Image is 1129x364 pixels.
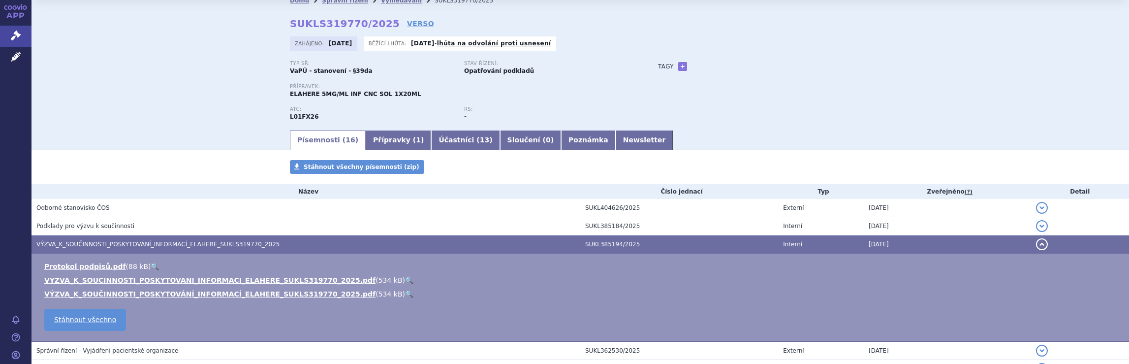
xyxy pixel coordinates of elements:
p: RS: [464,106,628,112]
span: Zahájeno: [295,39,326,47]
a: 🔍 [405,276,413,284]
span: VÝZVA_K_SOUČINNOSTI_POSKYTOVÁNÍ_INFORMACÍ_ELAHERE_SUKLS319770_2025 [36,241,280,248]
span: ELAHERE 5MG/ML INF CNC SOL 1X20ML [290,91,421,98]
a: Poznámka [561,131,616,150]
strong: SUKLS319770/2025 [290,18,400,30]
span: 1 [416,136,421,144]
a: Přípravky (1) [366,131,431,150]
th: Číslo jednací [580,184,778,199]
a: lhůta na odvolání proti usnesení [437,40,551,47]
th: Zveřejněno [864,184,1031,199]
span: 16 [345,136,355,144]
p: - [411,39,551,47]
span: Externí [783,347,804,354]
span: Interní [783,241,802,248]
span: Interní [783,223,802,230]
button: detail [1036,345,1048,357]
a: VERSO [407,19,434,29]
a: VÝZVA_K_SOUČINNOSTI_POSKYTOVÁNÍ_INFORMACÍ_ELAHERE_SUKLS319770_2025.pdf [44,290,376,298]
strong: MIRVETUXIMAB SORAVTANSIN [290,113,319,120]
td: SUKL362530/2025 [580,341,778,360]
a: Sloučení (0) [500,131,561,150]
strong: VaPÚ - stanovení - §39da [290,67,373,74]
span: 534 kB [378,290,403,298]
li: ( ) [44,262,1119,271]
td: [DATE] [864,341,1031,360]
li: ( ) [44,289,1119,299]
td: [DATE] [864,217,1031,235]
strong: [DATE] [329,40,352,47]
td: SUKL385194/2025 [580,235,778,254]
span: Externí [783,204,804,211]
button: detail [1036,202,1048,214]
a: Newsletter [616,131,673,150]
span: Odborné stanovisko ČOS [36,204,110,211]
span: Stáhnout všechny písemnosti (zip) [304,164,419,170]
strong: [DATE] [411,40,435,47]
a: 🔍 [151,263,159,270]
a: Písemnosti (16) [290,131,366,150]
strong: - [464,113,467,120]
td: [DATE] [864,235,1031,254]
a: Účastníci (13) [431,131,500,150]
td: SUKL385184/2025 [580,217,778,235]
span: 88 kB [128,263,148,270]
button: detail [1036,220,1048,232]
th: Detail [1031,184,1129,199]
a: Stáhnout všechny písemnosti (zip) [290,160,424,174]
p: ATC: [290,106,454,112]
span: 13 [480,136,489,144]
abbr: (?) [965,189,972,196]
a: + [678,62,687,71]
p: Stav řízení: [464,61,628,66]
a: Stáhnout všechno [44,309,126,331]
li: ( ) [44,275,1119,285]
strong: Opatřování podkladů [464,67,534,74]
a: 🔍 [405,290,413,298]
span: Správní řízení - Vyjádření pacientské organizace [36,347,179,354]
p: Přípravek: [290,84,638,90]
a: VYZVA_K_SOUCINNOSTI_POSKYTOVANI_INFORMACI_ELAHERE_SUKLS319770_2025.pdf [44,276,376,284]
td: SUKL404626/2025 [580,199,778,217]
span: 0 [546,136,551,144]
td: [DATE] [864,199,1031,217]
button: detail [1036,238,1048,250]
span: Běžící lhůta: [369,39,408,47]
p: Typ SŘ: [290,61,454,66]
span: Podklady pro výzvu k součinnosti [36,223,134,230]
a: Protokol podpisů.pdf [44,263,126,270]
span: 534 kB [378,276,403,284]
th: Název [31,184,580,199]
th: Typ [778,184,864,199]
h3: Tagy [658,61,674,72]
